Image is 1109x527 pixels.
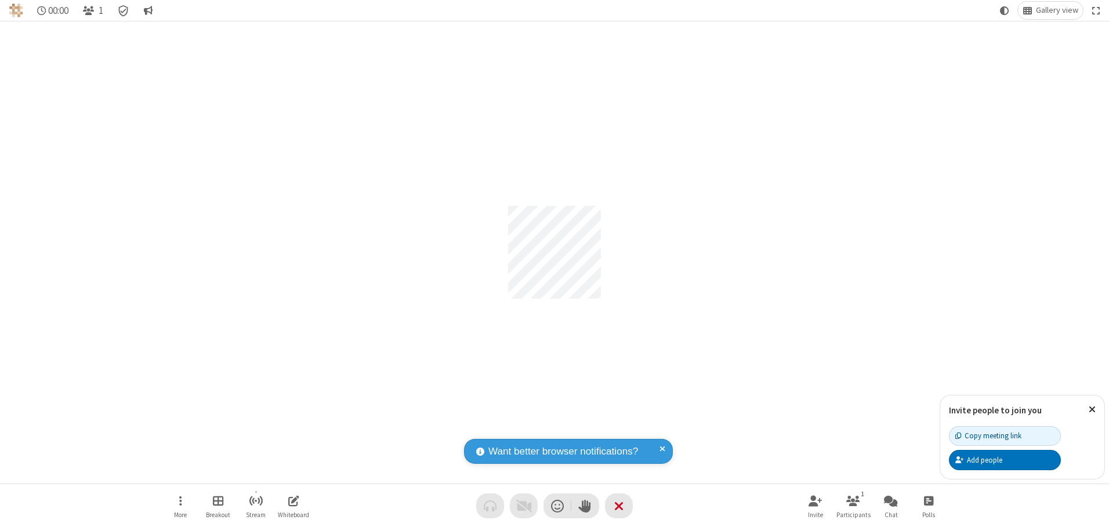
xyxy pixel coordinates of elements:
[113,2,135,19] div: Meeting details Encryption enabled
[798,489,833,522] button: Invite participants (Alt+I)
[836,511,871,518] span: Participants
[1088,2,1105,19] button: Fullscreen
[139,2,157,19] button: Conversation
[858,489,868,499] div: 1
[174,511,187,518] span: More
[885,511,898,518] span: Chat
[1080,395,1104,424] button: Close popover
[476,493,504,518] button: Audio problem - check your Internet connection or call by phone
[278,511,309,518] span: Whiteboard
[1036,6,1078,15] span: Gallery view
[922,511,935,518] span: Polls
[949,405,1042,416] label: Invite people to join you
[48,5,68,16] span: 00:00
[99,5,103,16] span: 1
[78,2,108,19] button: Open participant list
[571,493,599,518] button: Raise hand
[808,511,823,518] span: Invite
[276,489,311,522] button: Open shared whiteboard
[246,511,266,518] span: Stream
[163,489,198,522] button: Open menu
[206,511,230,518] span: Breakout
[510,493,538,518] button: Video
[874,489,908,522] button: Open chat
[238,489,273,522] button: Start streaming
[488,444,638,459] span: Want better browser notifications?
[911,489,946,522] button: Open poll
[201,489,235,522] button: Manage Breakout Rooms
[543,493,571,518] button: Send a reaction
[955,430,1021,441] div: Copy meeting link
[949,450,1061,470] button: Add people
[9,3,23,17] img: QA Selenium DO NOT DELETE OR CHANGE
[836,489,871,522] button: Open participant list
[949,426,1061,446] button: Copy meeting link
[32,2,74,19] div: Timer
[1018,2,1083,19] button: Change layout
[605,493,633,518] button: End or leave meeting
[995,2,1014,19] button: Using system theme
